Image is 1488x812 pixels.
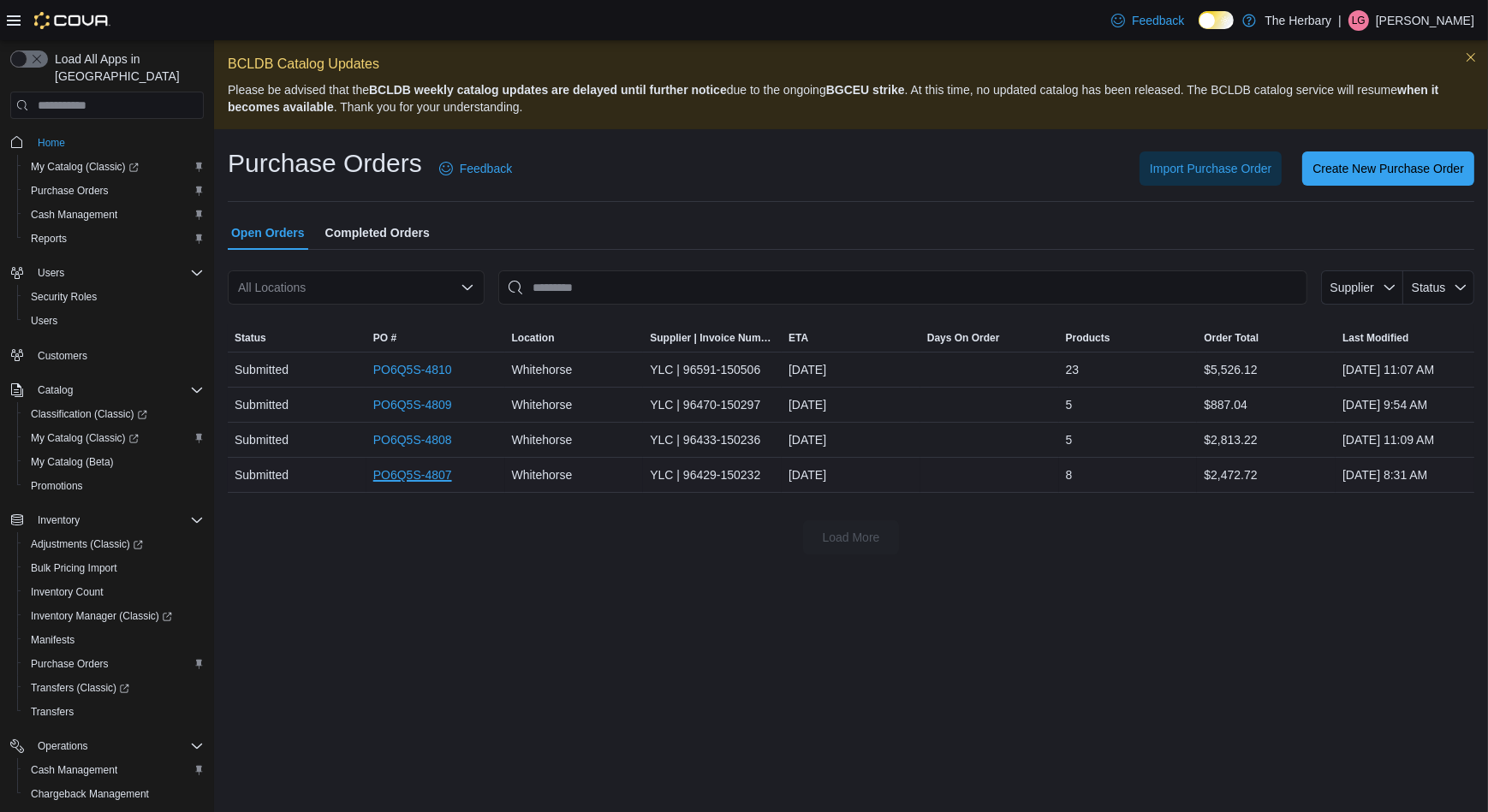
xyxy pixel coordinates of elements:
span: Chargeback Management [24,784,204,804]
span: Inventory Count [24,582,204,602]
span: Supplier [1330,281,1374,294]
button: Users [17,309,211,333]
a: Cash Management [24,760,124,780]
span: Submitted [235,359,289,380]
a: Reports [24,228,74,249]
span: My Catalog (Beta) [24,452,204,472]
span: Submitted [235,394,289,415]
div: [DATE] 9:54 AM [1336,388,1474,422]
span: Inventory [38,513,80,527]
a: Home [31,133,72,153]
span: Open Orders [231,216,305,250]
button: Import Purchase Order [1140,151,1282,186]
a: Purchase Orders [24,181,116,201]
span: Users [31,263,204,283]
span: Home [38,136,65,150]
span: Chargeback Management [31,787,149,801]
span: Operations [38,739,88,753]
span: Inventory Count [31,585,104,599]
button: Inventory Count [17,580,211,604]
span: Cash Management [31,208,117,222]
div: $5,526.12 [1197,353,1336,387]
span: Users [31,314,57,328]
span: My Catalog (Classic) [24,157,204,177]
a: Users [24,311,64,331]
a: My Catalog (Classic) [24,157,146,177]
span: Users [38,266,64,280]
button: Days On Order [920,324,1059,352]
a: Adjustments (Classic) [24,534,150,554]
span: Reports [31,232,67,246]
div: [DATE] [782,423,920,457]
a: Transfers [24,702,80,722]
a: Adjustments (Classic) [17,532,211,556]
button: Supplier | Invoice Number [643,324,782,352]
a: Customers [31,346,94,366]
button: Security Roles [17,285,211,309]
span: Manifests [24,630,204,650]
span: Supplier | Invoice Number [650,331,775,345]
a: PO6Q5S-4810 [373,359,452,380]
span: Purchase Orders [24,181,204,201]
a: My Catalog (Classic) [24,428,146,448]
button: Home [3,129,211,154]
span: My Catalog (Classic) [31,160,139,174]
span: 23 [1066,359,1080,380]
span: Import Purchase Order [1150,160,1271,177]
span: Customers [31,345,204,366]
span: Products [1066,331,1110,345]
a: Inventory Manager (Classic) [17,604,211,628]
button: ETA [782,324,920,352]
a: Bulk Pricing Import [24,558,124,578]
span: Classification (Classic) [24,404,204,424]
span: Inventory Manager (Classic) [31,609,172,623]
span: PO # [373,331,396,345]
span: 8 [1066,465,1073,485]
span: Status [1412,281,1446,294]
div: YLC | 96429-150232 [643,458,782,492]
button: Promotions [17,474,211,498]
p: | [1338,10,1342,31]
span: Users [24,311,204,331]
div: [DATE] 11:09 AM [1336,423,1474,457]
div: [DATE] 11:07 AM [1336,353,1474,387]
span: Whitehorse [512,394,573,415]
span: Cash Management [24,204,204,225]
span: Cash Management [24,760,204,780]
button: PO # [366,324,505,352]
a: PO6Q5S-4809 [373,394,452,415]
button: Status [228,324,366,352]
a: Feedback [1104,3,1191,38]
input: Dark Mode [1199,11,1235,29]
button: Inventory [3,508,211,532]
span: Last Modified [1342,331,1408,345]
h1: Purchase Orders [228,146,422,181]
span: Create New Purchase Order [1312,160,1464,177]
span: Purchase Orders [24,654,204,674]
span: Transfers (Classic) [24,678,204,698]
span: My Catalog (Beta) [31,455,114,469]
p: [PERSON_NAME] [1376,10,1474,31]
span: Catalog [31,380,204,400]
button: Bulk Pricing Import [17,556,211,580]
span: Submitted [235,465,289,485]
span: Transfers [31,705,74,719]
span: Promotions [31,479,83,493]
span: Location [512,331,555,345]
button: Last Modified [1336,324,1474,352]
a: Purchase Orders [24,654,116,674]
span: Whitehorse [512,359,573,380]
span: Load All Apps in [GEOGRAPHIC_DATA] [48,50,204,85]
span: Manifests [31,633,74,647]
span: Home [31,131,204,152]
button: Purchase Orders [17,652,211,676]
a: My Catalog (Beta) [24,452,121,472]
button: Operations [31,736,95,756]
span: Customers [38,349,87,363]
div: YLC | 96470-150297 [643,388,782,422]
span: Reports [24,228,204,249]
button: Catalog [3,378,211,402]
button: Dismiss this callout [1461,47,1481,68]
button: Create New Purchase Order [1302,151,1474,186]
a: Cash Management [24,204,124,225]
